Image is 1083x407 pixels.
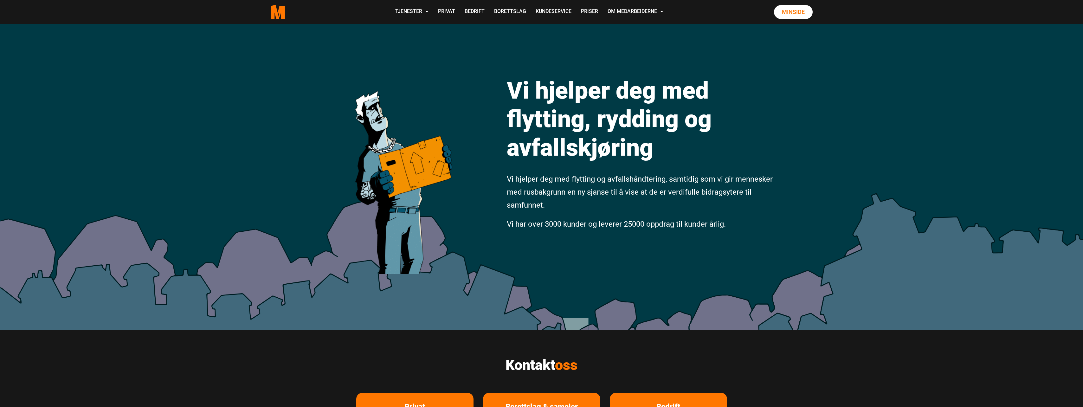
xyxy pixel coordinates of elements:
img: medarbeiderne man icon optimized [348,62,458,274]
a: Om Medarbeiderne [603,1,668,23]
a: Kundeservice [531,1,576,23]
a: Borettslag [489,1,531,23]
h1: Vi hjelper deg med flytting, rydding og avfallskjøring [507,76,775,162]
span: oss [555,357,577,373]
a: Minside [774,5,813,19]
a: Bedrift [460,1,489,23]
a: Priser [576,1,603,23]
span: Vi hjelper deg med flytting og avfallshåndtering, samtidig som vi gir mennesker med rusbakgrunn e... [507,175,773,210]
span: Vi har over 3000 kunder og leverer 25000 oppdrag til kunder årlig. [507,220,726,229]
h2: Kontakt [356,357,727,374]
a: Tjenester [390,1,433,23]
a: Privat [433,1,460,23]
